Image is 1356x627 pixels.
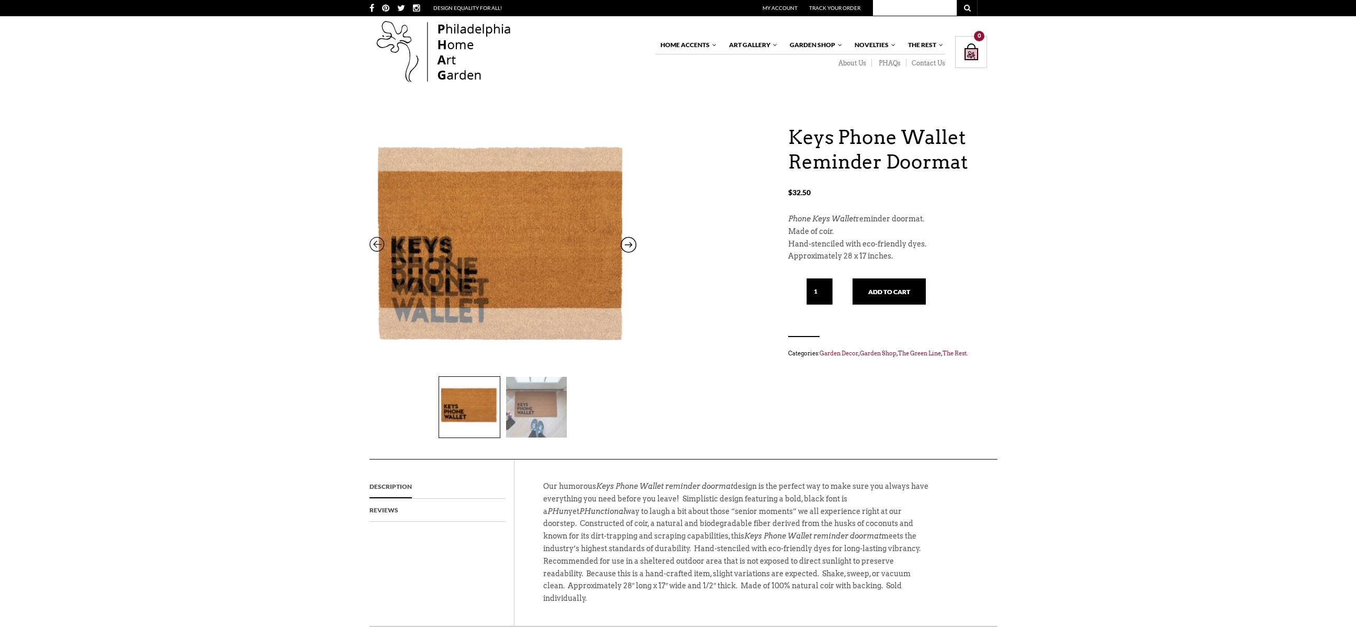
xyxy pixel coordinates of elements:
bdi: 32.50 [788,188,811,197]
a: The Rest [943,350,967,357]
em: PHunctional [579,507,625,516]
span: $ [788,188,792,197]
em: Phone Keys Wallet [788,215,856,223]
a: Description [369,475,412,498]
p: Approximately 28 x 17 inches. [788,250,987,263]
button: Add to cart [853,278,926,305]
a: About Us [832,59,872,68]
a: My Account [763,5,798,11]
a: Garden Shop [860,350,896,357]
input: Qty [806,278,833,305]
a: The Rest [903,36,944,54]
a: Contact Us [906,59,945,68]
h1: Keys Phone Wallet Reminder Doormat [788,125,987,174]
a: Novelties [849,36,896,54]
span: Categories: , , , . [788,348,987,359]
em: Keys Phone Wallet reminder doormat [596,482,733,490]
a: Home Accents [655,36,718,54]
a: Reviews [369,499,398,522]
p: Made of coir. [788,226,987,238]
a: Art Gallery [724,36,778,54]
a: The Green Line [898,350,941,357]
em: Keys Phone Wallet reminder doormat [744,532,881,540]
p: Hand-stenciled with eco-friendly dyes. [788,238,987,251]
a: PHAQs [872,59,906,68]
a: Garden Decor [820,350,858,357]
img: P2290_thePHAGshop_Keys-Phone-Wallet-Reminder-Doormat.jpg [369,83,636,428]
div: 0 [974,31,984,41]
a: Garden Shop [785,36,843,54]
a: Track Your Order [809,5,860,11]
p: Our humorous design is the perfect way to make sure you always have everything you need before yo... [543,480,931,615]
em: PHun [547,507,568,516]
p: reminder doormat. [788,213,987,226]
